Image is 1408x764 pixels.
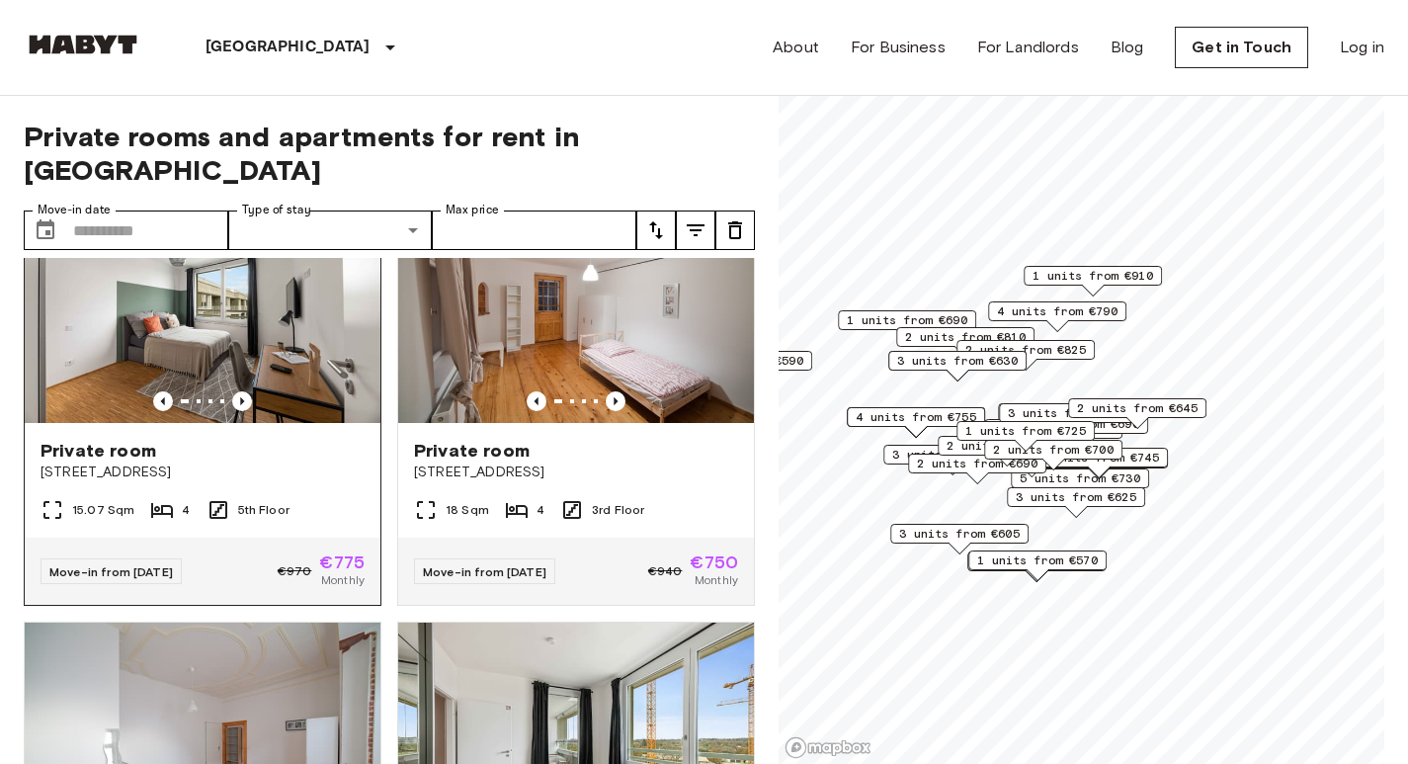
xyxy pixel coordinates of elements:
[993,420,1114,438] span: 5 units from €715
[1077,399,1198,417] span: 2 units from €645
[847,311,967,329] span: 1 units from €690
[606,391,625,411] button: Previous image
[856,408,976,426] span: 4 units from €755
[72,501,134,519] span: 15.07 Sqm
[1011,468,1149,499] div: Map marker
[917,455,1037,472] span: 2 units from €690
[1016,488,1136,506] span: 3 units from €625
[238,501,290,519] span: 5th Floor
[278,562,312,580] span: €970
[956,340,1095,371] div: Map marker
[785,736,871,759] a: Mapbox logo
[636,211,676,250] button: tune
[1024,266,1162,297] div: Map marker
[997,302,1118,320] span: 4 units from €790
[773,36,819,59] a: About
[1068,398,1206,429] div: Map marker
[977,36,1079,59] a: For Landlords
[999,403,1137,434] div: Map marker
[896,327,1035,358] div: Map marker
[988,301,1126,332] div: Map marker
[956,421,1095,452] div: Map marker
[398,186,754,423] img: Marketing picture of unit DE-02-019-01M
[24,120,755,187] span: Private rooms and apartments for rent in [GEOGRAPHIC_DATA]
[592,501,644,519] span: 3rd Floor
[1111,36,1144,59] a: Blog
[446,501,489,519] span: 18 Sqm
[414,439,530,463] span: Private room
[1008,404,1128,422] span: 3 units from €800
[715,211,755,250] button: tune
[41,439,156,463] span: Private room
[1038,449,1159,467] span: 3 units from €745
[847,407,985,438] div: Map marker
[851,36,946,59] a: For Business
[968,551,1107,581] div: Map marker
[41,463,365,482] span: [STREET_ADDRESS]
[414,463,738,482] span: [STREET_ADDRESS]
[38,202,111,218] label: Move-in date
[993,441,1114,459] span: 2 units from €700
[49,564,173,579] span: Move-in from [DATE]
[1175,27,1308,68] a: Get in Touch
[838,310,976,341] div: Map marker
[232,391,252,411] button: Previous image
[182,501,190,519] span: 4
[24,185,381,606] a: Marketing picture of unit DE-02-023-004-01HFPrevious imagePrevious imagePrivate room[STREET_ADDRE...
[1007,487,1145,518] div: Map marker
[446,202,499,218] label: Max price
[967,552,1106,582] div: Map marker
[676,211,715,250] button: tune
[321,571,365,589] span: Monthly
[899,525,1020,543] span: 3 units from €605
[537,501,544,519] span: 4
[242,202,311,218] label: Type of stay
[998,403,1136,434] div: Map marker
[965,422,1086,440] span: 1 units from €725
[683,352,803,370] span: 3 units from €590
[695,571,738,589] span: Monthly
[938,436,1076,467] div: Map marker
[527,391,546,411] button: Previous image
[24,35,142,54] img: Habyt
[397,185,755,606] a: Marketing picture of unit DE-02-019-01MPrevious imagePrevious imagePrivate room[STREET_ADDRESS]18...
[977,552,1098,569] span: 1 units from €570
[26,211,65,250] button: Choose date
[153,391,173,411] button: Previous image
[890,524,1029,554] div: Map marker
[1340,36,1384,59] a: Log in
[888,351,1027,382] div: Map marker
[1033,267,1153,285] span: 1 units from €910
[319,553,365,571] span: €775
[947,437,1067,455] span: 2 units from €925
[897,352,1018,370] span: 3 units from €630
[883,445,1022,475] div: Map marker
[908,454,1046,484] div: Map marker
[206,36,371,59] p: [GEOGRAPHIC_DATA]
[690,553,738,571] span: €750
[648,562,683,580] span: €940
[423,564,546,579] span: Move-in from [DATE]
[965,341,1086,359] span: 2 units from €825
[892,446,1013,464] span: 3 units from €785
[984,440,1122,470] div: Map marker
[905,328,1026,346] span: 2 units from €810
[25,186,380,423] img: Marketing picture of unit DE-02-023-004-01HF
